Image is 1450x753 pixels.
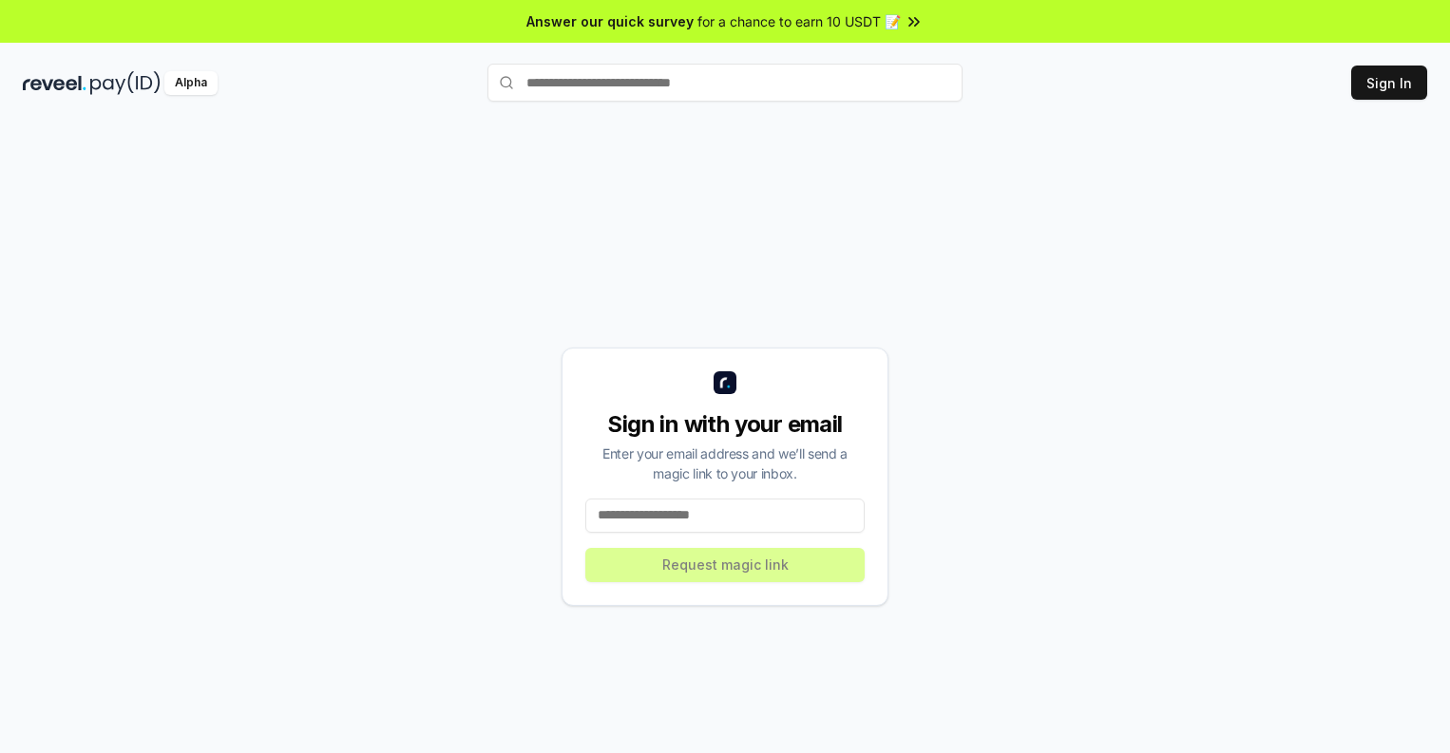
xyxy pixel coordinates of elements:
[164,71,218,95] div: Alpha
[23,71,86,95] img: reveel_dark
[585,443,865,483] div: Enter your email address and we’ll send a magic link to your inbox.
[526,11,694,31] span: Answer our quick survey
[1351,66,1427,100] button: Sign In
[697,11,901,31] span: for a chance to earn 10 USDT 📝
[585,409,865,440] div: Sign in with your email
[90,71,161,95] img: pay_id
[714,371,736,394] img: logo_small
